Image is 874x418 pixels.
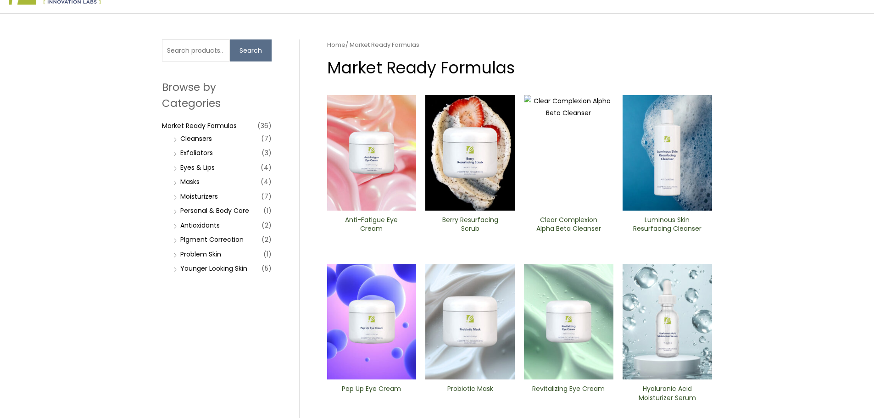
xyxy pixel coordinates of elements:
span: (4) [261,175,272,188]
a: PIgment Correction [180,235,244,244]
a: Cleansers [180,134,212,143]
img: Clear Complexion Alpha Beta ​Cleanser [524,95,613,211]
button: Search [230,39,272,61]
a: Hyaluronic Acid Moisturizer Serum [630,385,704,405]
a: Antioxidants [180,221,220,230]
a: Anti-Fatigue Eye Cream [334,216,408,236]
h2: Hyaluronic Acid Moisturizer Serum [630,385,704,402]
a: Personal & Body Care [180,206,249,215]
a: Moisturizers [180,192,218,201]
span: (5) [262,262,272,275]
a: Clear Complexion Alpha Beta ​Cleanser [532,216,606,236]
a: Younger Looking Skin [180,264,247,273]
h2: Clear Complexion Alpha Beta ​Cleanser [532,216,606,233]
a: Revitalizing ​Eye Cream [532,385,606,405]
span: (1) [263,204,272,217]
span: (7) [261,132,272,145]
img: Revitalizing ​Eye Cream [524,264,613,379]
span: (4) [261,161,272,174]
h2: Anti-Fatigue Eye Cream [334,216,408,233]
img: Anti Fatigue Eye Cream [327,95,417,211]
span: (36) [257,119,272,132]
a: Berry Resurfacing Scrub [433,216,507,236]
a: Probiotic Mask [433,385,507,405]
a: Home [327,40,345,49]
span: (2) [262,233,272,246]
span: (3) [262,146,272,159]
h2: Revitalizing ​Eye Cream [532,385,606,402]
span: (7) [261,190,272,203]
a: Exfoliators [180,148,213,157]
a: Problem Skin [180,250,221,259]
h2: Luminous Skin Resurfacing ​Cleanser [630,216,704,233]
span: (1) [263,248,272,261]
a: Luminous Skin Resurfacing ​Cleanser [630,216,704,236]
a: Pep Up Eye Cream [334,385,408,405]
span: (2) [262,219,272,232]
img: Hyaluronic moisturizer Serum [623,264,712,379]
a: Market Ready Formulas [162,121,237,130]
h2: Berry Resurfacing Scrub [433,216,507,233]
h1: Market Ready Formulas [327,56,712,79]
h2: Pep Up Eye Cream [334,385,408,402]
nav: Breadcrumb [327,39,712,50]
a: Masks [180,177,200,186]
input: Search products… [162,39,230,61]
img: Luminous Skin Resurfacing ​Cleanser [623,95,712,211]
img: Pep Up Eye Cream [327,264,417,379]
img: Berry Resurfacing Scrub [425,95,515,211]
h2: Browse by Categories [162,79,272,111]
h2: Probiotic Mask [433,385,507,402]
a: Eyes & Lips [180,163,215,172]
img: Probiotic Mask [425,264,515,379]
